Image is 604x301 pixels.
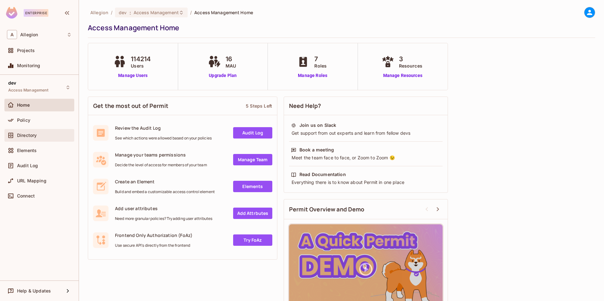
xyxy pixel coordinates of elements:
[226,54,236,64] span: 16
[289,205,365,213] span: Permit Overview and Demo
[131,54,151,64] span: 114214
[115,152,207,158] span: Manage your teams permissions
[111,9,112,15] li: /
[134,9,179,15] span: Access Management
[115,179,215,185] span: Create an Element
[314,62,327,69] span: Roles
[90,9,108,15] span: the active workspace
[8,88,49,93] span: Access Management
[8,80,16,86] span: dev
[299,171,346,178] div: Read Documentation
[246,103,272,109] div: 5 Steps Left
[314,54,327,64] span: 7
[233,208,272,219] a: Add Attrbutes
[291,155,441,161] div: Meet the team face to face, or Zoom to Zoom 😉
[112,72,154,79] a: Manage Users
[291,179,441,186] div: Everything there is to know about Permit in one place
[233,181,272,192] a: Elements
[295,72,330,79] a: Manage Roles
[233,154,272,165] a: Manage Team
[17,118,30,123] span: Policy
[299,147,334,153] div: Book a meeting
[291,130,441,136] div: Get support from out experts and learn from fellow devs
[233,234,272,246] a: Try FoAz
[131,62,151,69] span: Users
[17,63,40,68] span: Monitoring
[24,9,48,17] div: Enterprise
[115,232,192,238] span: Frontend Only Authorization (FoAz)
[233,127,272,139] a: Audit Log
[115,136,212,141] span: See which actions were allowed based on your policies
[7,30,17,39] span: A
[115,125,212,131] span: Review the Audit Log
[17,148,37,153] span: Elements
[17,163,38,168] span: Audit Log
[88,23,592,32] div: Access Management Home
[207,72,239,79] a: Upgrade Plan
[194,9,253,15] span: Access Management Home
[399,62,422,69] span: Resources
[115,162,207,168] span: Decide the level of access for members of your team
[226,62,236,69] span: MAU
[115,189,215,194] span: Build and embed a customizable access control element
[129,10,131,15] span: :
[299,122,336,128] div: Join us on Slack
[115,216,212,221] span: Need more granular policies? Try adding user attributes
[380,72,426,79] a: Manage Resources
[17,48,35,53] span: Projects
[17,193,35,198] span: Connect
[399,54,422,64] span: 3
[6,7,17,19] img: SReyMgAAAABJRU5ErkJggg==
[20,32,38,37] span: Workspace: Allegion
[17,133,37,138] span: Directory
[17,288,51,293] span: Help & Updates
[119,9,127,15] span: dev
[93,102,168,110] span: Get the most out of Permit
[115,243,192,248] span: Use secure API's directly from the frontend
[17,103,30,108] span: Home
[115,205,212,211] span: Add user attributes
[190,9,192,15] li: /
[17,178,46,183] span: URL Mapping
[289,102,321,110] span: Need Help?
